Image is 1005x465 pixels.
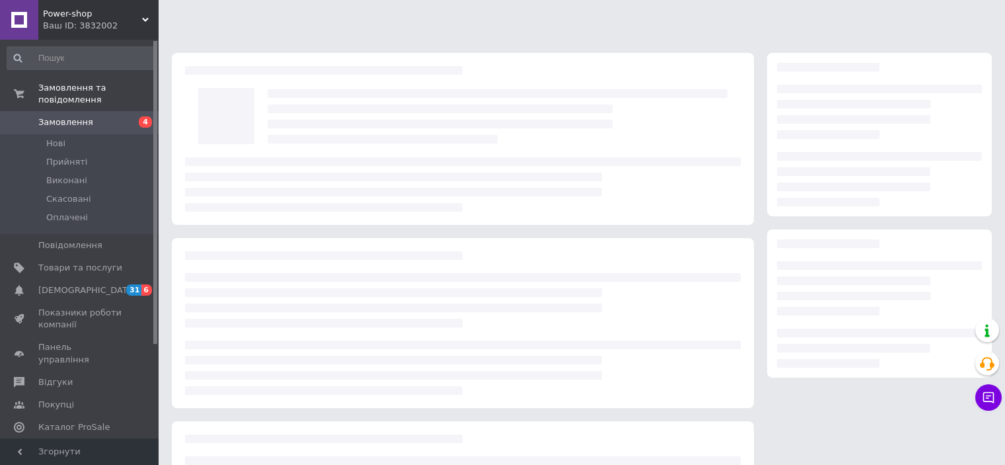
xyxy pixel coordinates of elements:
[38,307,122,331] span: Показники роботи компанії
[46,156,87,168] span: Прийняті
[38,239,102,251] span: Повідомлення
[46,193,91,205] span: Скасовані
[46,175,87,187] span: Виконані
[43,8,142,20] span: Power-shop
[38,284,136,296] span: [DEMOGRAPHIC_DATA]
[139,116,152,128] span: 4
[141,284,152,296] span: 6
[46,212,88,224] span: Оплачені
[43,20,159,32] div: Ваш ID: 3832002
[38,116,93,128] span: Замовлення
[46,138,65,149] span: Нові
[126,284,141,296] span: 31
[975,384,1002,411] button: Чат з покупцем
[38,376,73,388] span: Відгуки
[38,262,122,274] span: Товари та послуги
[38,421,110,433] span: Каталог ProSale
[38,82,159,106] span: Замовлення та повідомлення
[38,399,74,411] span: Покупці
[7,46,156,70] input: Пошук
[38,341,122,365] span: Панель управління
